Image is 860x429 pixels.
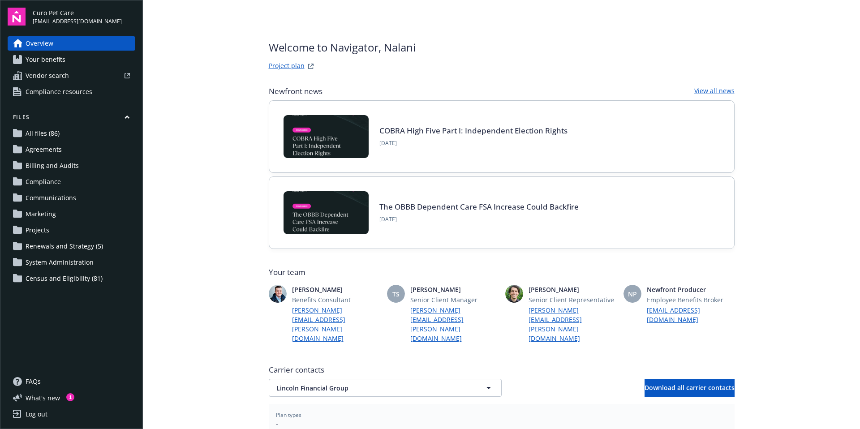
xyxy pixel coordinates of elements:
[529,305,616,343] a: [PERSON_NAME][EMAIL_ADDRESS][PERSON_NAME][DOMAIN_NAME]
[26,407,47,421] div: Log out
[33,8,122,17] span: Curo Pet Care
[8,85,135,99] a: Compliance resources
[379,139,568,147] span: [DATE]
[8,142,135,157] a: Agreements
[8,191,135,205] a: Communications
[410,285,498,294] span: [PERSON_NAME]
[8,239,135,253] a: Renewals and Strategy (5)
[292,305,380,343] a: [PERSON_NAME][EMAIL_ADDRESS][PERSON_NAME][DOMAIN_NAME]
[276,383,463,393] span: Lincoln Financial Group
[292,285,380,294] span: [PERSON_NAME]
[410,305,498,343] a: [PERSON_NAME][EMAIL_ADDRESS][PERSON_NAME][DOMAIN_NAME]
[269,39,416,56] span: Welcome to Navigator , Nalani
[284,191,369,234] img: BLOG-Card Image - Compliance - OBBB Dep Care FSA - 08-01-25.jpg
[8,8,26,26] img: navigator-logo.svg
[26,271,103,286] span: Census and Eligibility (81)
[529,285,616,294] span: [PERSON_NAME]
[66,393,74,401] div: 1
[26,85,92,99] span: Compliance resources
[694,86,735,97] a: View all news
[379,202,579,212] a: The OBBB Dependent Care FSA Increase Could Backfire
[392,289,400,299] span: TS
[276,411,727,419] span: Plan types
[647,305,735,324] a: [EMAIL_ADDRESS][DOMAIN_NAME]
[647,295,735,305] span: Employee Benefits Broker
[529,295,616,305] span: Senior Client Representative
[26,255,94,270] span: System Administration
[8,255,135,270] a: System Administration
[269,285,287,303] img: photo
[8,374,135,389] a: FAQs
[8,126,135,141] a: All files (86)
[26,223,49,237] span: Projects
[26,36,53,51] span: Overview
[305,61,316,72] a: projectPlanWebsite
[8,271,135,286] a: Census and Eligibility (81)
[26,142,62,157] span: Agreements
[269,365,735,375] span: Carrier contacts
[8,175,135,189] a: Compliance
[26,52,65,67] span: Your benefits
[269,267,735,278] span: Your team
[26,393,60,403] span: What ' s new
[26,175,61,189] span: Compliance
[505,285,523,303] img: photo
[645,383,735,392] span: Download all carrier contacts
[269,379,502,397] button: Lincoln Financial Group
[26,207,56,221] span: Marketing
[8,69,135,83] a: Vendor search
[379,215,579,223] span: [DATE]
[379,125,568,136] a: COBRA High Five Part I: Independent Election Rights
[26,239,103,253] span: Renewals and Strategy (5)
[292,295,380,305] span: Benefits Consultant
[26,126,60,141] span: All files (86)
[8,36,135,51] a: Overview
[284,115,369,158] img: BLOG-Card Image - Compliance - COBRA High Five Pt 1 07-18-25.jpg
[26,374,41,389] span: FAQs
[26,69,69,83] span: Vendor search
[8,52,135,67] a: Your benefits
[410,295,498,305] span: Senior Client Manager
[628,289,637,299] span: NP
[8,223,135,237] a: Projects
[33,8,135,26] button: Curo Pet Care[EMAIL_ADDRESS][DOMAIN_NAME]
[276,419,727,429] span: -
[8,393,74,403] button: What's new1
[647,285,735,294] span: Newfront Producer
[26,191,76,205] span: Communications
[33,17,122,26] span: [EMAIL_ADDRESS][DOMAIN_NAME]
[8,159,135,173] a: Billing and Audits
[8,113,135,124] button: Files
[26,159,79,173] span: Billing and Audits
[645,379,735,397] button: Download all carrier contacts
[8,207,135,221] a: Marketing
[269,86,322,97] span: Newfront news
[269,61,305,72] a: Project plan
